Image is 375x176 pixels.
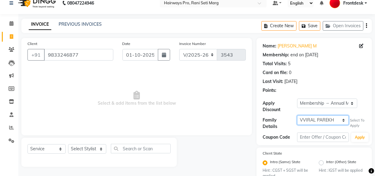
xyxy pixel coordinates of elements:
[29,19,51,30] a: INVOICE
[290,52,318,58] div: end on [DATE]
[263,134,297,140] div: Coupon Code
[263,78,283,85] div: Last Visit:
[263,43,276,49] div: Name:
[263,69,288,76] div: Card on file:
[263,117,297,130] div: Family Details
[44,49,113,61] input: Search by Name/Mobile/Email/Code
[350,118,366,128] div: Select To Apply
[284,78,297,85] div: [DATE]
[326,159,356,167] label: Inter (Other) State
[59,21,102,27] a: PREVIOUS INVOICES
[288,61,290,67] div: 5
[299,21,320,31] button: Save
[179,41,206,47] label: Invoice Number
[278,43,317,49] a: [PERSON_NAME] M
[351,133,369,142] button: Apply
[263,87,276,94] div: Points:
[263,100,297,113] div: Apply Discount
[261,21,297,31] button: Create New
[289,69,291,76] div: 0
[27,68,246,129] span: Select & add items from the list below
[122,41,131,47] label: Date
[297,133,349,142] input: Enter Offer / Coupon Code
[323,21,363,31] button: Open Invoices
[263,61,287,67] div: Total Visits:
[263,151,282,156] label: Client State
[27,49,45,61] button: +91
[111,144,171,153] input: Search or Scan
[263,52,289,58] div: Membership:
[319,168,366,173] small: Hint : IGST will be applied
[270,159,300,167] label: Intra (Same) State
[27,41,37,47] label: Client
